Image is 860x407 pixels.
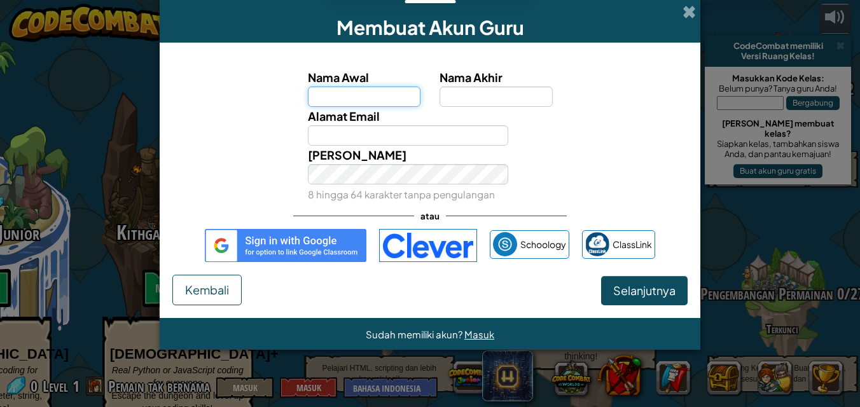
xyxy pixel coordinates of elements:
[464,328,494,340] a: Masuk
[601,276,688,305] button: Selanjutnya
[308,188,495,200] small: 8 hingga 64 karakter tanpa pengulangan
[379,229,477,262] img: clever-logo-blue.png
[493,232,517,256] img: schoology.png
[336,15,524,39] span: Membuat Akun Guru
[308,109,380,123] span: Alamat Email
[172,275,242,305] button: Kembali
[205,229,366,262] img: gplus_sso_button2.svg
[613,283,676,298] span: Selanjutnya
[613,235,652,254] span: ClassLink
[366,328,464,340] span: Sudah memiliki akun?
[585,232,609,256] img: classlink-logo-small.png
[440,70,503,85] span: Nama Akhir
[414,207,446,225] span: atau
[308,70,369,85] span: Nama Awal
[308,148,406,162] span: [PERSON_NAME]
[185,282,229,297] span: Kembali
[520,235,566,254] span: Schoology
